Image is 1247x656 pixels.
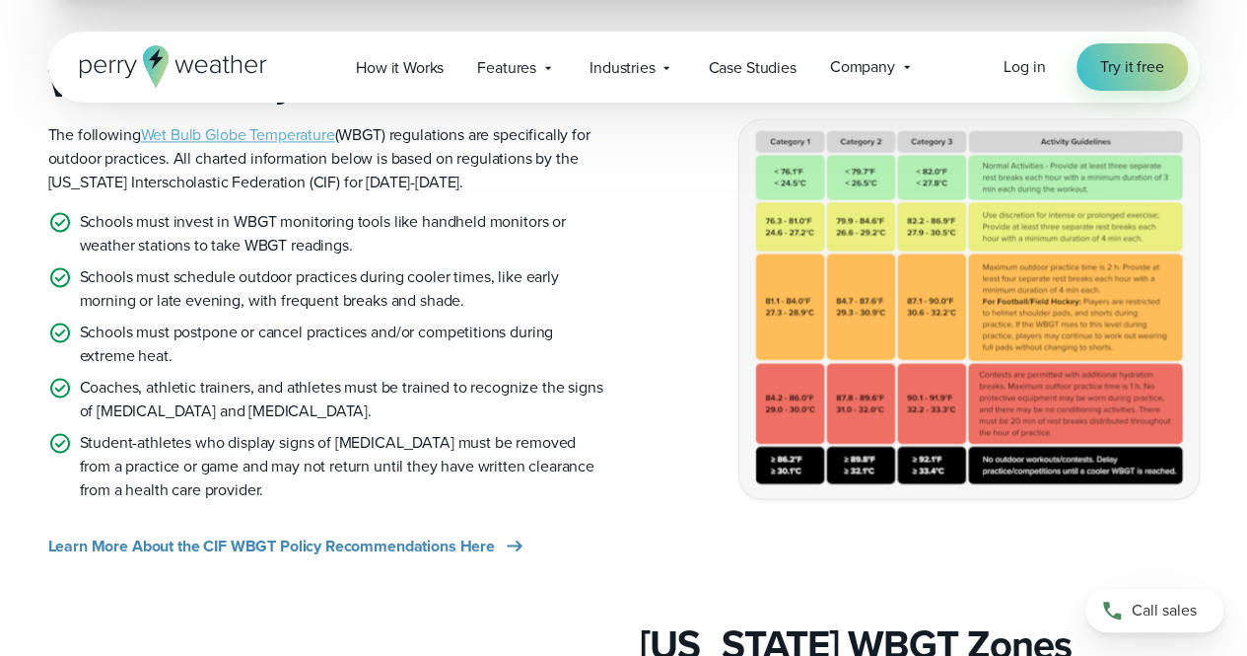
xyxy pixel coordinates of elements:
span: Case Studies [708,56,796,80]
span: Log in [1004,55,1045,78]
span: Industries [589,56,655,80]
span: Learn More About the CIF WBGT Policy Recommendations Here [48,534,495,557]
a: Log in [1004,55,1045,79]
p: Coaches, athletic trainers, and athletes must be trained to recognize the signs of [MEDICAL_DATA]... [80,376,608,423]
span: Features [477,56,536,80]
p: The following (WBGT) regulations are specifically for outdoor practices. All charted information ... [48,123,608,194]
span: Call sales [1132,599,1197,622]
p: Schools must schedule outdoor practices during cooler times, like early morning or late evening, ... [80,265,608,313]
p: Schools must postpone or cancel practices and/or competitions during extreme heat. [80,321,608,368]
span: How it Works [356,56,444,80]
a: Wet Bulb Globe Temperature [141,123,335,146]
a: Case Studies [691,47,812,88]
span: Try it free [1100,55,1163,79]
p: Student-athletes who display signs of [MEDICAL_DATA] must be removed from a practice or game and ... [80,431,608,502]
h3: WBGT Activity Guidelines [48,60,608,108]
p: Schools must invest in WBGT monitoring tools like handheld monitors or weather stations to take W... [80,210,608,257]
a: Call sales [1085,589,1223,632]
a: Learn More About the CIF WBGT Policy Recommendations Here [48,534,526,557]
a: How it Works [339,47,460,88]
span: Company [830,55,895,79]
img: CIF WBGT Policy Guidelines monitoring [739,119,1199,497]
a: Try it free [1076,43,1187,91]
